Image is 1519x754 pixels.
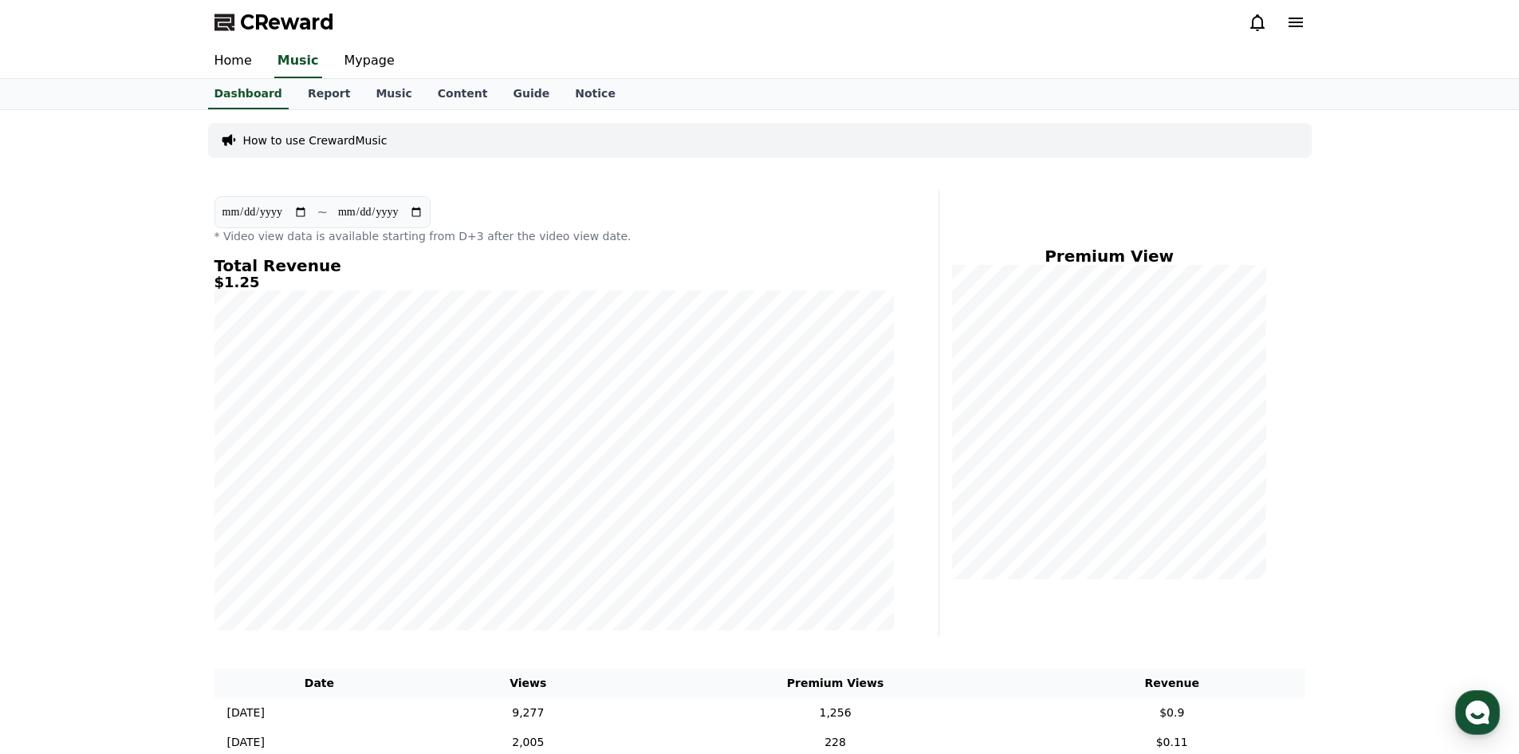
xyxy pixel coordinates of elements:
[632,669,1039,698] th: Premium Views
[208,79,289,109] a: Dashboard
[214,228,894,244] p: * Video view data is available starting from D+3 after the video view date.
[227,734,265,751] p: [DATE]
[214,257,894,274] h4: Total Revenue
[243,132,388,148] a: How to use CrewardMusic
[214,669,425,698] th: Date
[240,10,334,35] span: CReward
[295,79,364,109] a: Report
[363,79,424,109] a: Music
[952,247,1267,265] h4: Premium View
[632,698,1039,728] td: 1,256
[227,705,265,721] p: [DATE]
[500,79,562,109] a: Guide
[317,203,328,222] p: ~
[1039,669,1305,698] th: Revenue
[332,45,407,78] a: Mypage
[425,79,501,109] a: Content
[214,10,334,35] a: CReward
[274,45,322,78] a: Music
[424,698,632,728] td: 9,277
[1039,698,1305,728] td: $0.9
[424,669,632,698] th: Views
[214,274,894,290] h5: $1.25
[202,45,265,78] a: Home
[562,79,628,109] a: Notice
